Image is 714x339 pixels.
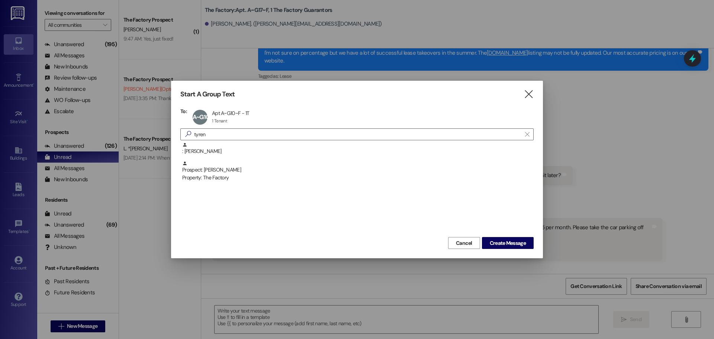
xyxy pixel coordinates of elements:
div: Property: The Factory [182,174,534,182]
span: Create Message [490,239,526,247]
div: Apt A~G10~F - 1T [212,110,250,116]
div: 1 Tenant [212,118,227,124]
input: Search for any contact or apartment [194,129,521,140]
h3: To: [180,108,187,115]
i:  [182,130,194,138]
button: Cancel [448,237,480,249]
div: Prospect: [PERSON_NAME]Property: The Factory [180,161,534,179]
button: Create Message [482,237,534,249]
span: A~G10~F [193,113,215,121]
div: : [PERSON_NAME] [182,142,534,155]
i:  [525,131,529,137]
div: Prospect: [PERSON_NAME] [182,161,534,182]
h3: Start A Group Text [180,90,235,99]
div: : [PERSON_NAME] [180,142,534,161]
span: Cancel [456,239,472,247]
button: Clear text [521,129,533,140]
i:  [524,90,534,98]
